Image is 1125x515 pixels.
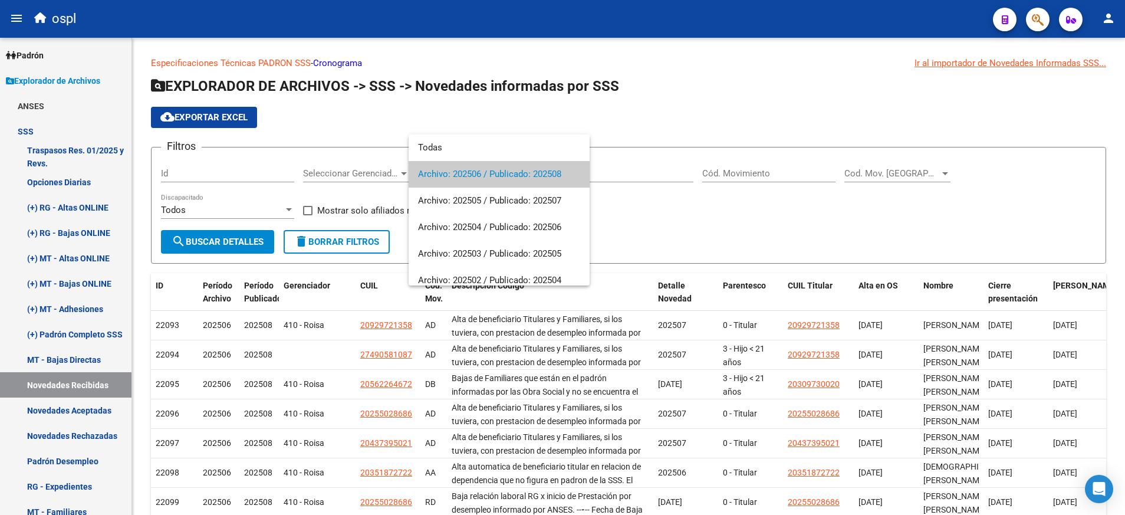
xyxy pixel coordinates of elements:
[418,241,580,267] span: Archivo: 202503 / Publicado: 202505
[418,135,580,161] span: Todas
[418,188,580,214] span: Archivo: 202505 / Publicado: 202507
[418,161,580,188] span: Archivo: 202506 / Publicado: 202508
[418,267,580,294] span: Archivo: 202502 / Publicado: 202504
[418,214,580,241] span: Archivo: 202504 / Publicado: 202506
[1085,475,1113,503] div: Open Intercom Messenger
